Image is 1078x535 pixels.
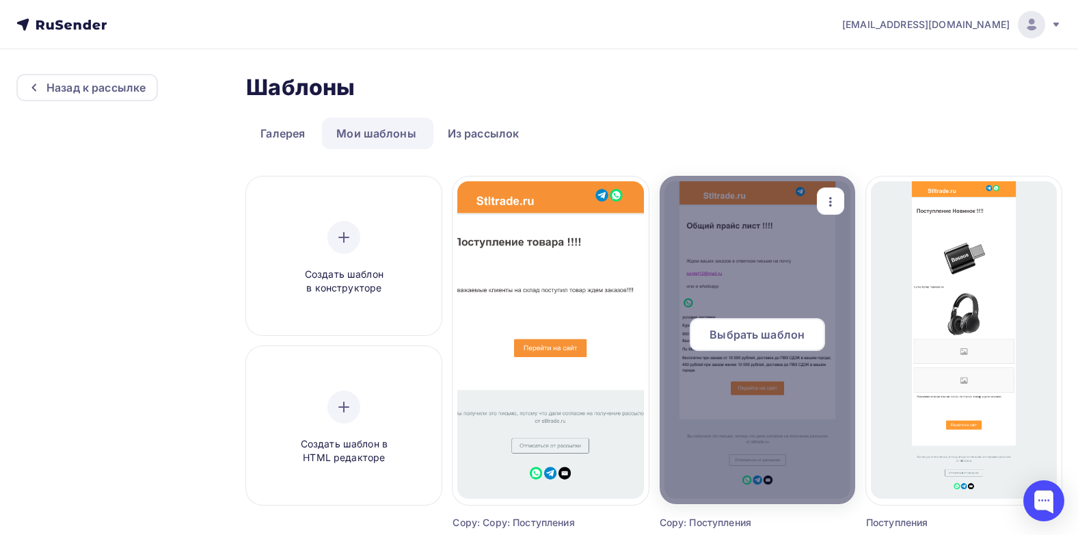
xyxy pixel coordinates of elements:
[246,74,355,101] h2: Шаблоны
[46,79,146,96] div: Назад к рассылке
[433,118,534,149] a: Из рассылок
[866,516,1013,530] div: Поступления
[453,516,599,530] div: Copy: Copy: Поступления
[660,516,807,530] div: Copy: Поступления
[710,326,805,343] span: Выбрать шаблон
[279,437,409,465] span: Создать шаблон в HTML редакторе
[842,18,1010,31] span: [EMAIL_ADDRESS][DOMAIN_NAME]
[279,267,409,296] span: Создать шаблон в конструкторе
[246,118,319,149] a: Галерея
[842,11,1062,38] a: [EMAIL_ADDRESS][DOMAIN_NAME]
[322,118,431,149] a: Мои шаблоны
